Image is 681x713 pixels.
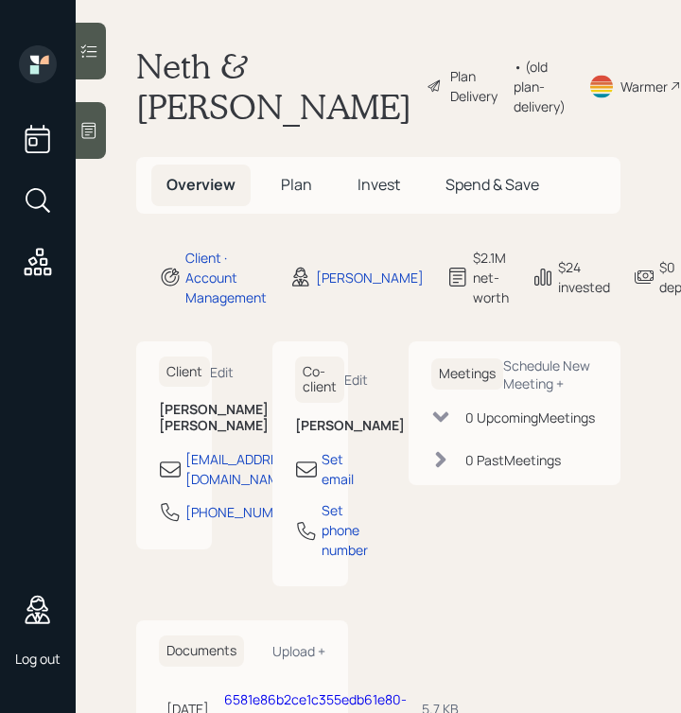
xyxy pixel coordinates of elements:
[503,356,598,392] div: Schedule New Meeting +
[210,363,234,381] div: Edit
[15,650,61,668] div: Log out
[185,449,301,489] div: [EMAIL_ADDRESS][DOMAIN_NAME]
[159,356,210,388] h6: Client
[465,408,595,427] div: 0 Upcoming Meeting s
[431,358,503,390] h6: Meetings
[344,371,368,389] div: Edit
[465,450,561,470] div: 0 Past Meeting s
[159,402,189,434] h6: [PERSON_NAME] [PERSON_NAME]
[445,174,539,195] span: Spend & Save
[159,635,244,667] h6: Documents
[514,57,566,116] div: • (old plan-delivery)
[620,77,668,96] div: Warmer
[295,356,344,404] h6: Co-client
[185,248,267,307] div: Client · Account Management
[166,174,236,195] span: Overview
[295,418,325,434] h6: [PERSON_NAME]
[272,642,325,660] div: Upload +
[136,45,411,127] h1: Neth & [PERSON_NAME]
[322,500,368,560] div: Set phone number
[281,174,312,195] span: Plan
[316,268,424,287] div: [PERSON_NAME]
[358,174,400,195] span: Invest
[450,66,504,106] div: Plan Delivery
[322,449,354,489] div: Set email
[185,502,304,522] div: [PHONE_NUMBER]
[473,248,509,307] div: $2.1M net-worth
[558,257,610,297] div: $24 invested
